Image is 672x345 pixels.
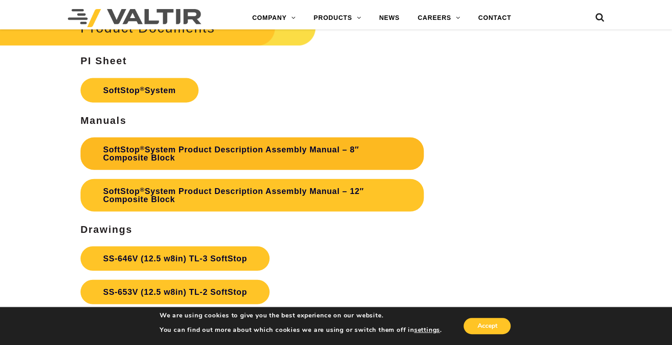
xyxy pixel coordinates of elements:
a: COMPANY [243,9,304,27]
sup: ® [140,186,145,193]
button: Accept [464,318,511,334]
sup: ® [140,145,145,151]
a: CONTACT [469,9,520,27]
img: Valtir [68,9,201,27]
button: settings [414,326,440,334]
a: SS-646V (12.5 w8in) TL-3 SoftStop [80,246,270,271]
a: CAREERS [408,9,469,27]
a: NEWS [370,9,408,27]
p: You can find out more about which cookies we are using or switch them off in . [160,326,442,334]
p: We are using cookies to give you the best experience on our website. [160,312,442,320]
a: SS-653V (12.5 w8in) TL-2 SoftStop [80,280,270,304]
a: PRODUCTS [304,9,370,27]
a: SoftStop®System Product Description Assembly Manual – 8″ Composite Block [80,137,424,170]
strong: PI Sheet [80,55,127,66]
strong: Drawings [80,224,133,235]
a: SoftStop®System [80,78,199,103]
strong: Manuals [80,115,127,126]
sup: ® [140,85,145,92]
a: SoftStop®System Product Description Assembly Manual – 12″ Composite Block [80,179,424,212]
